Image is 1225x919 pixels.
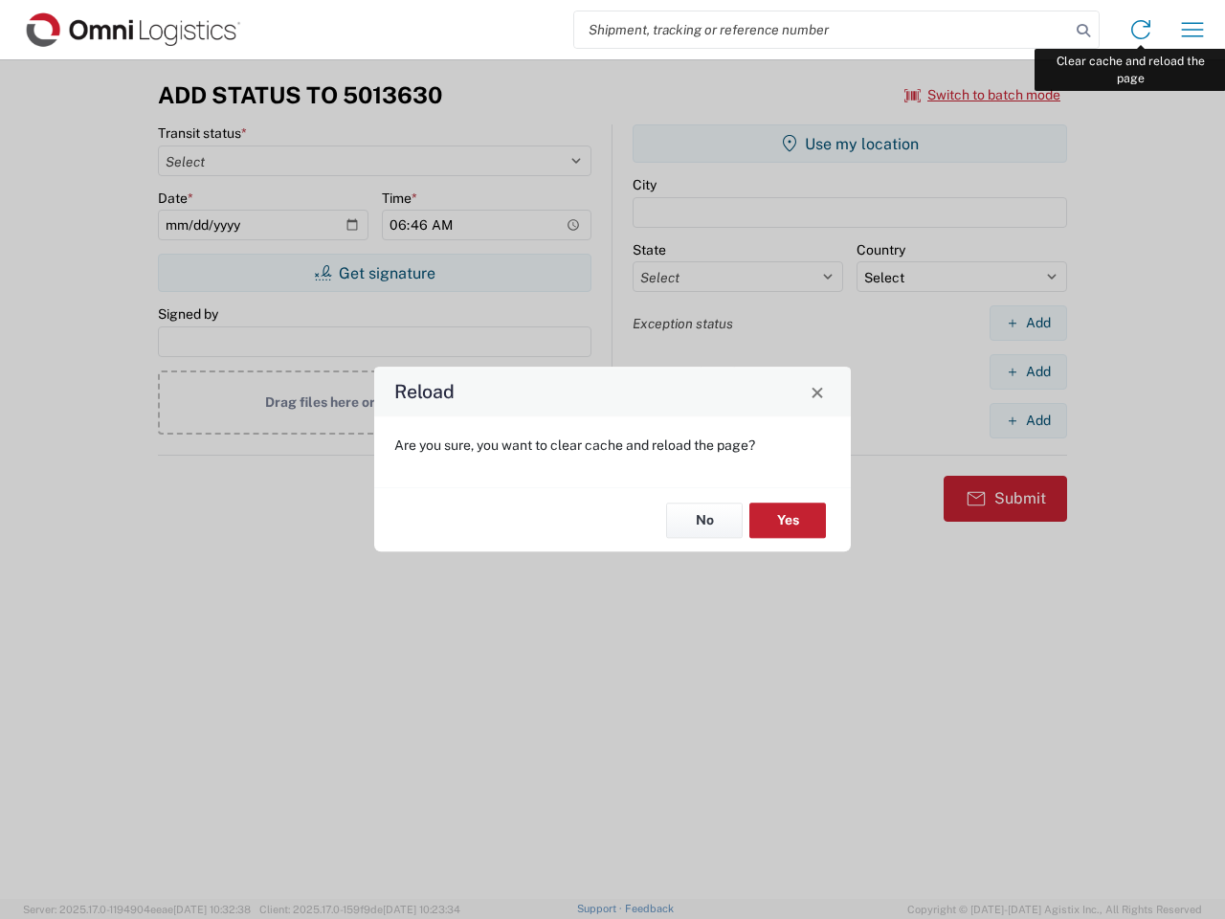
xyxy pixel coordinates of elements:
button: Close [804,378,831,405]
h4: Reload [394,378,455,406]
button: No [666,503,743,538]
input: Shipment, tracking or reference number [574,11,1070,48]
p: Are you sure, you want to clear cache and reload the page? [394,437,831,454]
button: Yes [749,503,826,538]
